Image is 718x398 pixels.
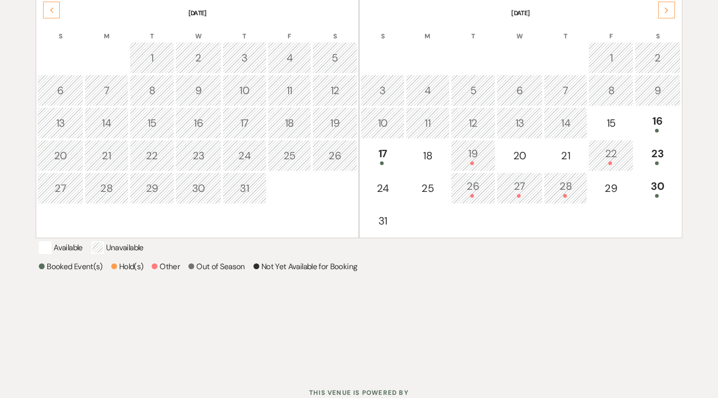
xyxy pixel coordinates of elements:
[318,50,352,66] div: 5
[594,180,628,196] div: 29
[273,50,306,66] div: 4
[135,83,169,98] div: 8
[366,146,399,165] div: 17
[135,50,169,66] div: 1
[130,19,175,41] th: T
[43,115,78,131] div: 13
[451,19,496,41] th: T
[181,50,216,66] div: 2
[228,115,261,131] div: 17
[457,146,490,165] div: 19
[43,148,78,164] div: 20
[411,115,444,131] div: 11
[135,115,169,131] div: 15
[588,19,633,41] th: F
[318,115,352,131] div: 19
[366,115,399,131] div: 10
[39,241,82,254] p: Available
[152,260,180,273] p: Other
[228,180,261,196] div: 31
[640,113,675,132] div: 16
[268,19,312,41] th: F
[273,115,306,131] div: 18
[90,180,123,196] div: 28
[312,19,357,41] th: S
[91,241,144,254] p: Unavailable
[254,260,357,273] p: Not Yet Available for Booking
[640,83,675,98] div: 9
[135,180,169,196] div: 29
[39,260,102,273] p: Booked Event(s)
[550,115,582,131] div: 14
[90,148,123,164] div: 21
[273,83,306,98] div: 11
[544,19,588,41] th: T
[181,115,216,131] div: 16
[228,50,261,66] div: 3
[90,83,123,98] div: 7
[228,148,261,164] div: 24
[594,115,628,131] div: 15
[550,83,582,98] div: 7
[43,83,78,98] div: 6
[457,178,490,198] div: 26
[594,50,628,66] div: 1
[181,180,216,196] div: 30
[181,148,216,164] div: 23
[497,19,543,41] th: W
[318,83,352,98] div: 12
[366,83,399,98] div: 3
[550,148,582,164] div: 21
[318,148,352,164] div: 26
[188,260,245,273] p: Out of Season
[502,115,537,131] div: 13
[85,19,129,41] th: M
[502,83,537,98] div: 6
[273,148,306,164] div: 25
[366,180,399,196] div: 24
[550,178,582,198] div: 28
[111,260,144,273] p: Hold(s)
[228,83,261,98] div: 10
[502,178,537,198] div: 27
[640,146,675,165] div: 23
[502,148,537,164] div: 20
[406,19,450,41] th: M
[594,83,628,98] div: 8
[411,83,444,98] div: 4
[457,83,490,98] div: 5
[135,148,169,164] div: 22
[361,19,405,41] th: S
[181,83,216,98] div: 9
[411,180,444,196] div: 25
[37,19,83,41] th: S
[640,178,675,198] div: 30
[411,148,444,164] div: 18
[43,180,78,196] div: 27
[635,19,681,41] th: S
[90,115,123,131] div: 14
[366,213,399,229] div: 31
[175,19,221,41] th: W
[223,19,267,41] th: T
[457,115,490,131] div: 12
[594,146,628,165] div: 22
[640,50,675,66] div: 2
